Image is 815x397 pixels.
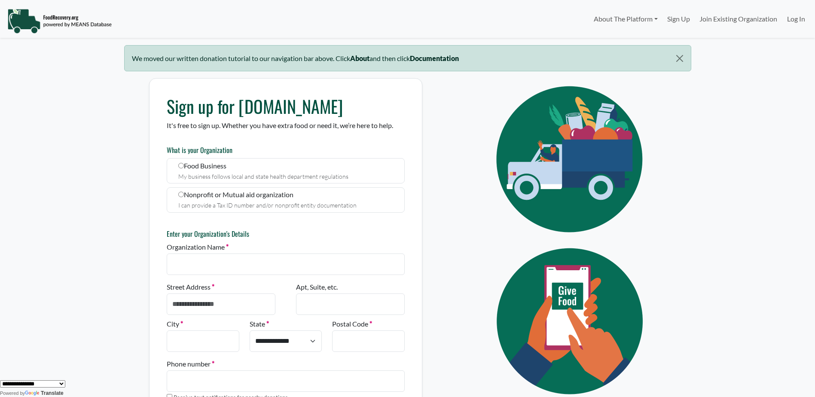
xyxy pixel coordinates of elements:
input: Food Business My business follows local and state health department regulations [178,163,184,168]
label: Street Address [167,282,214,292]
a: About The Platform [589,10,662,27]
input: Nonprofit or Mutual aid organization I can provide a Tax ID number and/or nonprofit entity docume... [178,192,184,197]
label: Organization Name [167,242,229,252]
b: About [350,54,369,62]
h1: Sign up for [DOMAIN_NAME] [167,96,405,116]
a: Sign Up [662,10,695,27]
div: We moved our written donation tutorial to our navigation bar above. Click and then click [124,45,691,71]
label: State [250,319,269,329]
a: Log In [782,10,810,27]
label: Apt, Suite, etc. [296,282,338,292]
img: Eye Icon [477,78,666,240]
h6: What is your Organization [167,146,405,154]
h6: Enter your Organization's Details [167,230,405,238]
button: Close [668,46,690,71]
img: NavigationLogo_FoodRecovery-91c16205cd0af1ed486a0f1a7774a6544ea792ac00100771e7dd3ec7c0e58e41.png [7,8,112,34]
label: Phone number [167,359,214,369]
label: City [167,319,183,329]
label: Food Business [167,158,405,183]
label: Postal Code [332,319,372,329]
b: Documentation [410,54,459,62]
a: Translate [25,390,64,396]
p: It's free to sign up. Whether you have extra food or need it, we’re here to help. [167,120,405,131]
small: I can provide a Tax ID number and/or nonprofit entity documentation [178,202,357,209]
small: My business follows local and state health department regulations [178,173,348,180]
label: Nonprofit or Mutual aid organization [167,187,405,213]
img: Google Translate [25,391,41,397]
a: Join Existing Organization [695,10,782,27]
